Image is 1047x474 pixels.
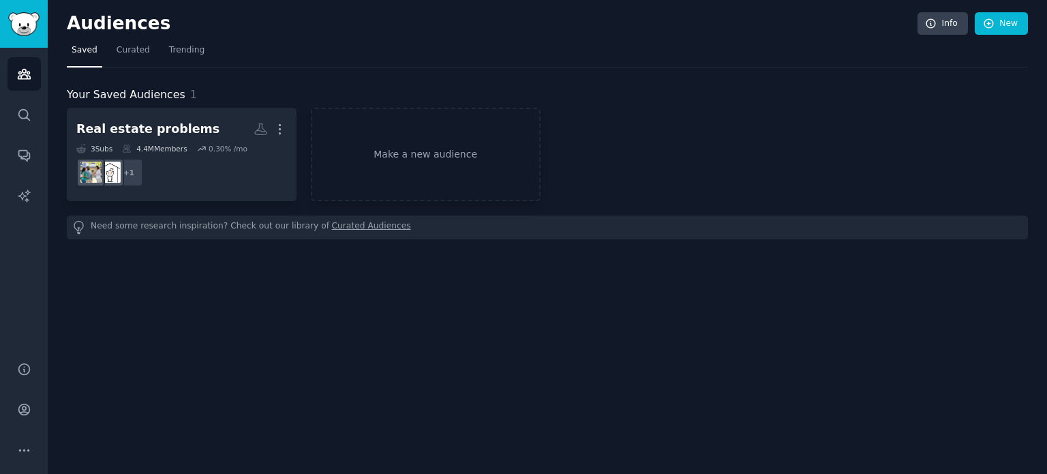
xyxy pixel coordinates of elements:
[975,12,1028,35] a: New
[917,12,968,35] a: Info
[169,44,204,57] span: Trending
[164,40,209,68] a: Trending
[80,162,102,183] img: realtors
[67,216,1028,239] div: Need some research inspiration? Check out our library of
[209,144,247,153] div: 0.30 % /mo
[67,13,917,35] h2: Audiences
[67,87,185,104] span: Your Saved Audiences
[76,144,112,153] div: 3 Sub s
[122,144,187,153] div: 4.4M Members
[76,121,219,138] div: Real estate problems
[117,44,150,57] span: Curated
[100,162,121,183] img: RealEstate
[332,220,411,235] a: Curated Audiences
[67,40,102,68] a: Saved
[190,88,197,101] span: 1
[311,108,541,201] a: Make a new audience
[67,108,297,201] a: Real estate problems3Subs4.4MMembers0.30% /mo+1RealEstaterealtors
[8,12,40,36] img: GummySearch logo
[72,44,97,57] span: Saved
[115,158,143,187] div: + 1
[112,40,155,68] a: Curated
